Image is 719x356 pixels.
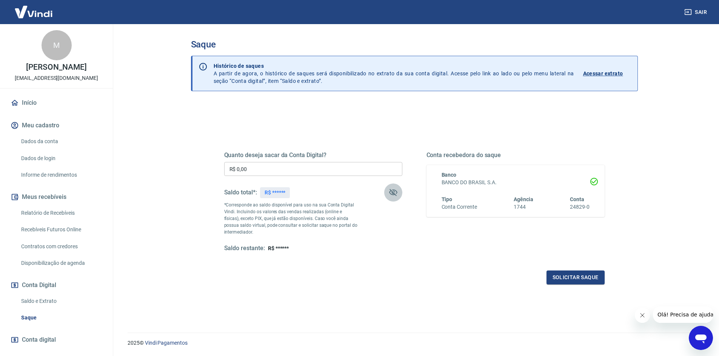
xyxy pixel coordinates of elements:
[18,255,104,271] a: Disponibilização de agenda
[9,0,58,23] img: Vindi
[583,62,631,85] a: Acessar extrato
[5,5,63,11] span: Olá! Precisa de ajuda?
[18,134,104,149] a: Dados da conta
[514,203,533,211] h6: 1744
[18,167,104,183] a: Informe de rendimentos
[18,222,104,237] a: Recebíveis Futuros Online
[514,196,533,202] span: Agência
[442,196,453,202] span: Tipo
[9,95,104,111] a: Início
[9,189,104,205] button: Meus recebíveis
[18,205,104,221] a: Relatório de Recebíveis
[145,340,188,346] a: Vindi Pagamentos
[18,151,104,166] a: Dados de login
[224,151,402,159] h5: Quanto deseja sacar da Conta Digital?
[689,326,713,350] iframe: Button to launch messaging window
[18,239,104,254] a: Contratos com credores
[442,172,457,178] span: Banco
[22,335,56,345] span: Conta digital
[570,196,584,202] span: Conta
[18,310,104,325] a: Saque
[442,179,590,186] h6: BANCO DO BRASIL S.A.
[15,74,98,82] p: [EMAIL_ADDRESS][DOMAIN_NAME]
[9,332,104,348] a: Conta digital
[18,293,104,309] a: Saldo e Extrato
[570,203,590,211] h6: 24829-0
[224,202,358,235] p: *Corresponde ao saldo disponível para uso na sua Conta Digital Vindi. Incluindo os valores das ve...
[42,30,72,60] div: M
[214,62,574,85] p: A partir de agora, o histórico de saques será disponibilizado no extrato da sua conta digital. Ac...
[9,117,104,134] button: Meu cadastro
[583,70,623,77] p: Acessar extrato
[224,244,265,252] h5: Saldo restante:
[224,189,257,196] h5: Saldo total*:
[128,339,701,347] p: 2025 ©
[547,270,605,284] button: Solicitar saque
[214,62,574,70] p: Histórico de saques
[9,277,104,293] button: Conta Digital
[191,39,638,50] h3: Saque
[635,308,650,323] iframe: Close message
[26,63,86,71] p: [PERSON_NAME]
[426,151,605,159] h5: Conta recebedora do saque
[653,306,713,323] iframe: Message from company
[683,5,710,19] button: Sair
[442,203,477,211] h6: Conta Corrente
